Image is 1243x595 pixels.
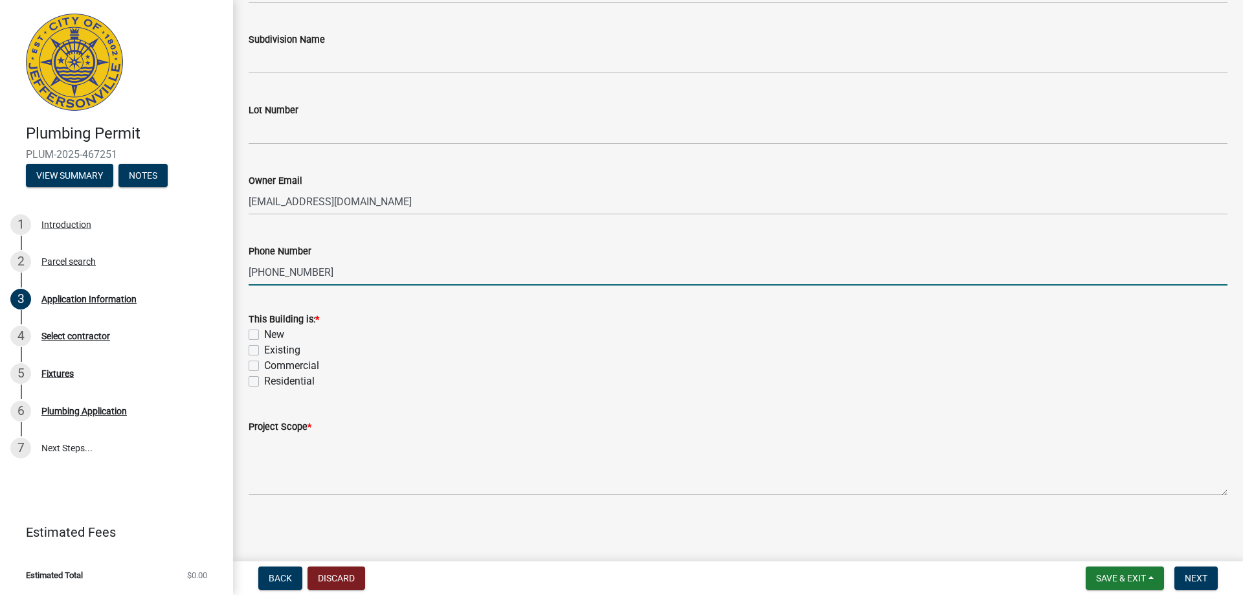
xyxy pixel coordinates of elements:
div: 6 [10,401,31,421]
label: Subdivision Name [249,36,325,45]
span: PLUM-2025-467251 [26,148,207,161]
button: Back [258,567,302,590]
button: Discard [308,567,365,590]
div: 7 [10,438,31,458]
span: Back [269,573,292,583]
div: Fixtures [41,369,74,378]
img: City of Jeffersonville, Indiana [26,14,123,111]
label: Residential [264,374,315,389]
div: Introduction [41,220,91,229]
label: Project Scope [249,423,311,432]
span: Estimated Total [26,571,83,579]
button: Next [1174,567,1218,590]
button: Notes [118,164,168,187]
wm-modal-confirm: Summary [26,171,113,181]
div: 1 [10,214,31,235]
div: 4 [10,326,31,346]
label: This Building is: [249,315,319,324]
div: 5 [10,363,31,384]
div: 2 [10,251,31,272]
span: Save & Exit [1096,573,1146,583]
button: View Summary [26,164,113,187]
div: Application Information [41,295,137,304]
label: Owner Email [249,177,302,186]
div: 3 [10,289,31,309]
div: Parcel search [41,257,96,266]
label: New [264,327,284,342]
h4: Plumbing Permit [26,124,223,143]
button: Save & Exit [1086,567,1164,590]
label: Commercial [264,358,319,374]
span: $0.00 [187,571,207,579]
label: Phone Number [249,247,311,256]
span: Next [1185,573,1207,583]
a: Estimated Fees [10,519,212,545]
wm-modal-confirm: Notes [118,171,168,181]
div: Plumbing Application [41,407,127,416]
label: Lot Number [249,106,298,115]
label: Existing [264,342,300,358]
div: Select contractor [41,331,110,341]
